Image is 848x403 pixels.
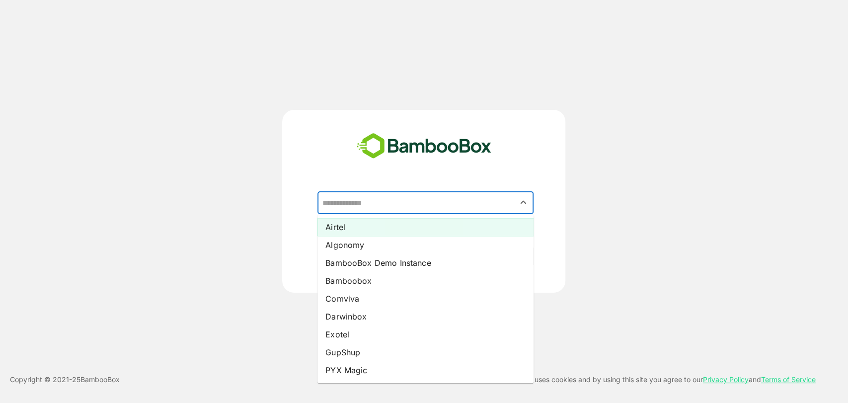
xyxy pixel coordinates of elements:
[517,196,530,209] button: Close
[10,374,120,386] p: Copyright © 2021- 25 BambooBox
[761,375,816,384] a: Terms of Service
[317,254,534,272] li: BambooBox Demo Instance
[351,130,497,162] img: bamboobox
[317,361,534,379] li: PYX Magic
[317,343,534,361] li: GupShup
[506,374,816,386] p: This site uses cookies and by using this site you agree to our and
[317,272,534,290] li: Bamboobox
[317,325,534,343] li: Exotel
[703,375,749,384] a: Privacy Policy
[317,308,534,325] li: Darwinbox
[317,290,534,308] li: Comviva
[317,236,534,254] li: Algonomy
[317,218,534,236] li: Airtel
[317,379,534,397] li: [PERSON_NAME]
